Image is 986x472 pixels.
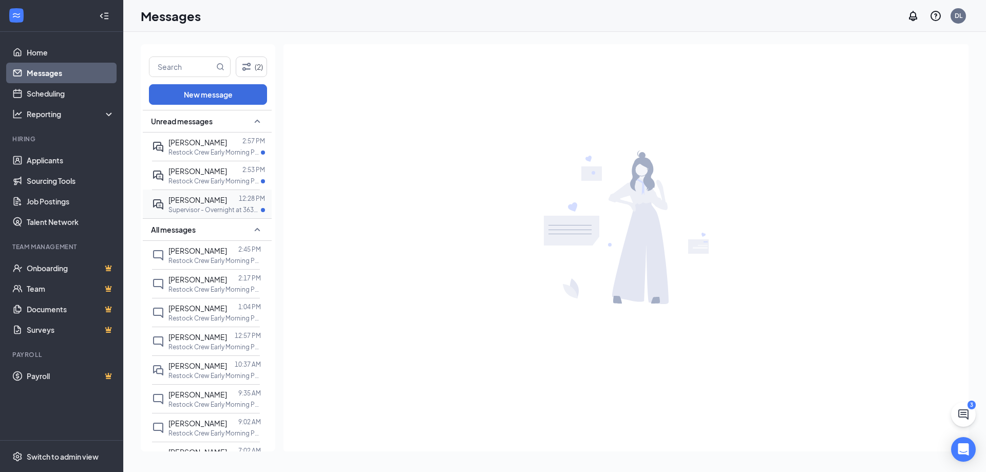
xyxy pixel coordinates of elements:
[968,401,976,409] div: 3
[168,246,227,255] span: [PERSON_NAME]
[168,419,227,428] span: [PERSON_NAME]
[951,402,976,427] button: ChatActive
[235,331,261,340] p: 12:57 PM
[12,350,112,359] div: Payroll
[152,307,164,319] svg: ChatInactive
[149,57,214,77] input: Search
[152,198,164,211] svg: ActiveDoubleChat
[152,422,164,434] svg: ChatInactive
[238,418,261,426] p: 9:02 AM
[141,7,201,25] h1: Messages
[152,450,164,463] svg: ChatInactive
[12,451,23,462] svg: Settings
[168,177,261,185] p: Restock Crew Early Morning Part Time (4:00 am - 8:00 am) at 3631 | [PERSON_NAME]'s Merry Mart
[239,194,265,203] p: 12:28 PM
[238,303,261,311] p: 1:04 PM
[27,150,115,171] a: Applicants
[27,299,115,319] a: DocumentsCrown
[152,141,164,153] svg: ActiveDoubleChat
[168,148,261,157] p: Restock Crew Early Morning Part Time (4:00 am - 8:00 am) at 3631 | [PERSON_NAME]'s Merry Mart
[151,224,196,235] span: All messages
[27,83,115,104] a: Scheduling
[930,10,942,22] svg: QuestionInfo
[168,195,227,204] span: [PERSON_NAME]
[168,343,261,351] p: Restock Crew Early Morning Part Time (4:00 am - 8:00 am) at 3631 | [PERSON_NAME]'s Merry Mart
[168,447,227,457] span: [PERSON_NAME]
[242,165,265,174] p: 2:53 PM
[27,212,115,232] a: Talent Network
[27,63,115,83] a: Messages
[27,42,115,63] a: Home
[152,278,164,290] svg: ChatInactive
[907,10,919,22] svg: Notifications
[168,256,261,265] p: Restock Crew Early Morning Part Time (4:00 am - 8:00 am) at 3631 | [PERSON_NAME]'s Merry Mart
[951,437,976,462] div: Open Intercom Messenger
[152,169,164,182] svg: ActiveDoubleChat
[27,109,115,119] div: Reporting
[27,258,115,278] a: OnboardingCrown
[27,451,99,462] div: Switch to admin view
[251,115,263,127] svg: SmallChevronUp
[216,63,224,71] svg: MagnifyingGlass
[168,390,227,399] span: [PERSON_NAME]
[168,361,227,370] span: [PERSON_NAME]
[12,135,112,143] div: Hiring
[168,429,261,438] p: Restock Crew Early Morning Part Time (4:00 am - 8:00 am) at 3631 | [PERSON_NAME]'s Merry Mart
[168,304,227,313] span: [PERSON_NAME]
[238,245,261,254] p: 2:45 PM
[12,109,23,119] svg: Analysis
[251,223,263,236] svg: SmallChevronUp
[27,278,115,299] a: TeamCrown
[238,389,261,398] p: 9:35 AM
[152,364,164,376] svg: DoubleChat
[236,56,267,77] button: Filter (2)
[235,360,261,369] p: 10:37 AM
[168,285,261,294] p: Restock Crew Early Morning Part Time (4:00 am - 8:00 am) at 3631 | [PERSON_NAME]'s Merry Mart
[955,11,962,20] div: DL
[957,408,970,421] svg: ChatActive
[27,366,115,386] a: PayrollCrown
[27,191,115,212] a: Job Postings
[11,10,22,21] svg: WorkstreamLogo
[168,166,227,176] span: [PERSON_NAME]
[152,393,164,405] svg: ChatInactive
[27,319,115,340] a: SurveysCrown
[149,84,267,105] button: New message
[99,11,109,21] svg: Collapse
[152,249,164,261] svg: ChatInactive
[168,205,261,214] p: Supervisor - Overnight at 3631 | [PERSON_NAME]'s Merry Mart
[238,446,261,455] p: 7:02 AM
[27,171,115,191] a: Sourcing Tools
[12,242,112,251] div: Team Management
[151,116,213,126] span: Unread messages
[242,137,265,145] p: 2:57 PM
[240,61,253,73] svg: Filter
[168,332,227,342] span: [PERSON_NAME]
[168,275,227,284] span: [PERSON_NAME]
[168,314,261,323] p: Restock Crew Early Morning Part Time (4:00 am - 8:00 am) at 3631 | [PERSON_NAME]'s Merry Mart
[168,138,227,147] span: [PERSON_NAME]
[168,371,261,380] p: Restock Crew Early Morning Part Time (4:00 am - 8:00 am) at 3631 | [PERSON_NAME]'s Merry Mart
[168,400,261,409] p: Restock Crew Early Morning Part Time (4:00 am - 8:00 am) at 3631 | [PERSON_NAME]'s Merry Mart
[152,335,164,348] svg: ChatInactive
[238,274,261,282] p: 2:17 PM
